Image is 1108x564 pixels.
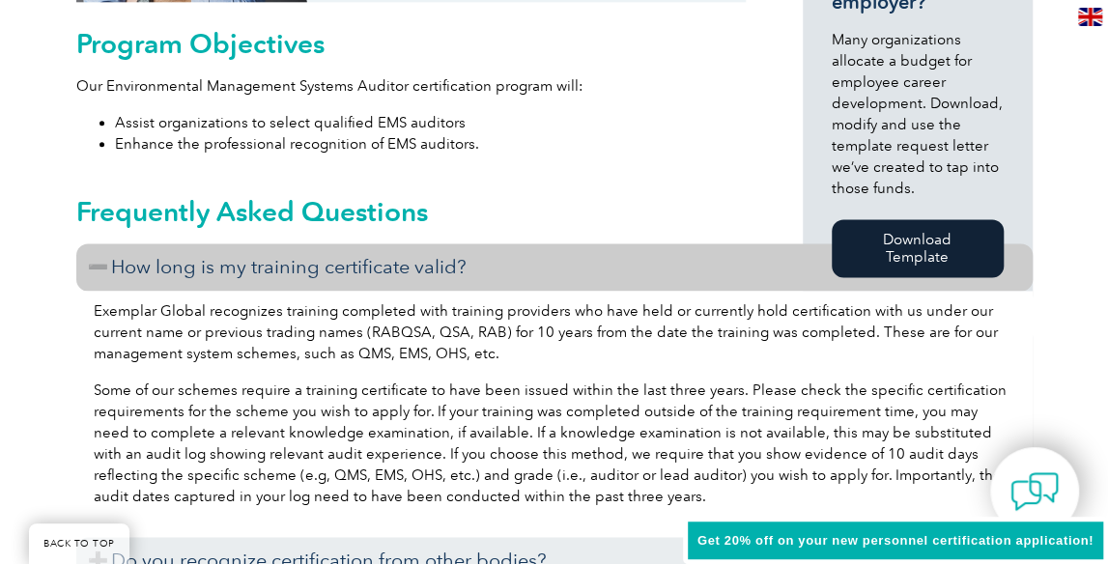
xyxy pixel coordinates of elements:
[76,28,746,59] h2: Program Objectives
[697,533,1094,548] span: Get 20% off on your new personnel certification application!
[94,380,1015,507] p: Some of our schemes require a training certificate to have been issued within the last three year...
[115,133,746,155] li: Enhance the professional recognition of EMS auditors.
[115,112,746,133] li: Assist organizations to select qualified EMS auditors
[76,196,1033,227] h2: Frequently Asked Questions
[76,243,1033,291] h3: How long is my training certificate valid?
[832,219,1004,277] a: Download Template
[832,29,1004,199] p: Many organizations allocate a budget for employee career development. Download, modify and use th...
[76,75,746,97] p: Our Environmental Management Systems Auditor certification program will:
[29,523,129,564] a: BACK TO TOP
[1010,467,1059,516] img: contact-chat.png
[94,300,1015,364] p: Exemplar Global recognizes training completed with training providers who have held or currently ...
[1078,8,1102,26] img: en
